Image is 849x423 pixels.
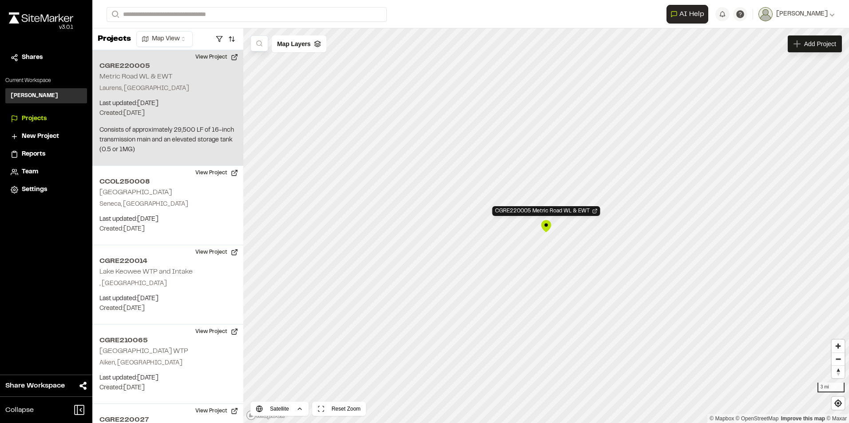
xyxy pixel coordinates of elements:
[99,109,236,118] p: Created: [DATE]
[99,176,236,187] h2: CCOL250008
[11,132,82,141] a: New Project
[99,383,236,393] p: Created: [DATE]
[832,340,845,352] button: Zoom in
[11,167,82,177] a: Team
[99,215,236,224] p: Last updated: [DATE]
[277,39,310,49] span: Map Layers
[190,245,243,259] button: View Project
[99,269,193,275] h2: Lake Keowee WTP and Intake
[190,404,243,418] button: View Project
[99,256,236,266] h2: CGRE220014
[9,12,73,23] img: rebrand.png
[817,383,845,392] div: 3 mi
[22,185,47,195] span: Settings
[99,304,236,313] p: Created: [DATE]
[11,149,82,159] a: Reports
[804,39,836,48] span: Add Project
[679,9,704,20] span: AI Help
[826,415,847,422] a: Maxar
[99,74,172,80] h2: Metric Road WL & EWT
[11,114,82,124] a: Projects
[99,189,172,196] h2: [GEOGRAPHIC_DATA]
[5,380,65,391] span: Share Workspace
[22,114,47,124] span: Projects
[832,397,845,410] button: Find my location
[99,358,236,368] p: Aiken, [GEOGRAPHIC_DATA]
[99,125,236,155] p: Consists of approximately 29,500 LF of 16-inch transmission main and an elevated storage tank (0....
[9,23,73,31] div: Oh geez...please don't...
[781,415,825,422] a: Map feedback
[22,53,43,63] span: Shares
[540,219,553,233] div: Map marker
[22,167,38,177] span: Team
[667,5,712,23] div: Open AI Assistant
[99,224,236,234] p: Created: [DATE]
[99,200,236,209] p: Seneca, [GEOGRAPHIC_DATA]
[832,352,845,365] button: Zoom out
[5,405,34,415] span: Collapse
[11,92,58,100] h3: [PERSON_NAME]
[492,206,600,216] div: Open Project
[107,7,123,22] button: Search
[99,373,236,383] p: Last updated: [DATE]
[5,77,87,85] p: Current Workspace
[667,5,708,23] button: Open AI Assistant
[758,7,835,21] button: [PERSON_NAME]
[246,410,285,420] a: Mapbox logo
[98,33,131,45] p: Projects
[22,132,59,141] span: New Project
[99,279,236,289] p: , [GEOGRAPHIC_DATA]
[736,415,779,422] a: OpenStreetMap
[11,185,82,195] a: Settings
[190,166,243,180] button: View Project
[250,402,309,416] button: Satellite
[776,9,828,19] span: [PERSON_NAME]
[312,402,366,416] button: Reset Zoom
[99,99,236,109] p: Last updated: [DATE]
[99,335,236,346] h2: CGRE210065
[832,365,845,378] button: Reset bearing to north
[99,84,236,94] p: Laurens, [GEOGRAPHIC_DATA]
[243,28,849,423] canvas: Map
[99,294,236,304] p: Last updated: [DATE]
[11,53,82,63] a: Shares
[99,348,188,354] h2: [GEOGRAPHIC_DATA] WTP
[190,325,243,339] button: View Project
[99,61,236,71] h2: CGRE220005
[758,7,773,21] img: User
[22,149,45,159] span: Reports
[190,50,243,64] button: View Project
[710,415,734,422] a: Mapbox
